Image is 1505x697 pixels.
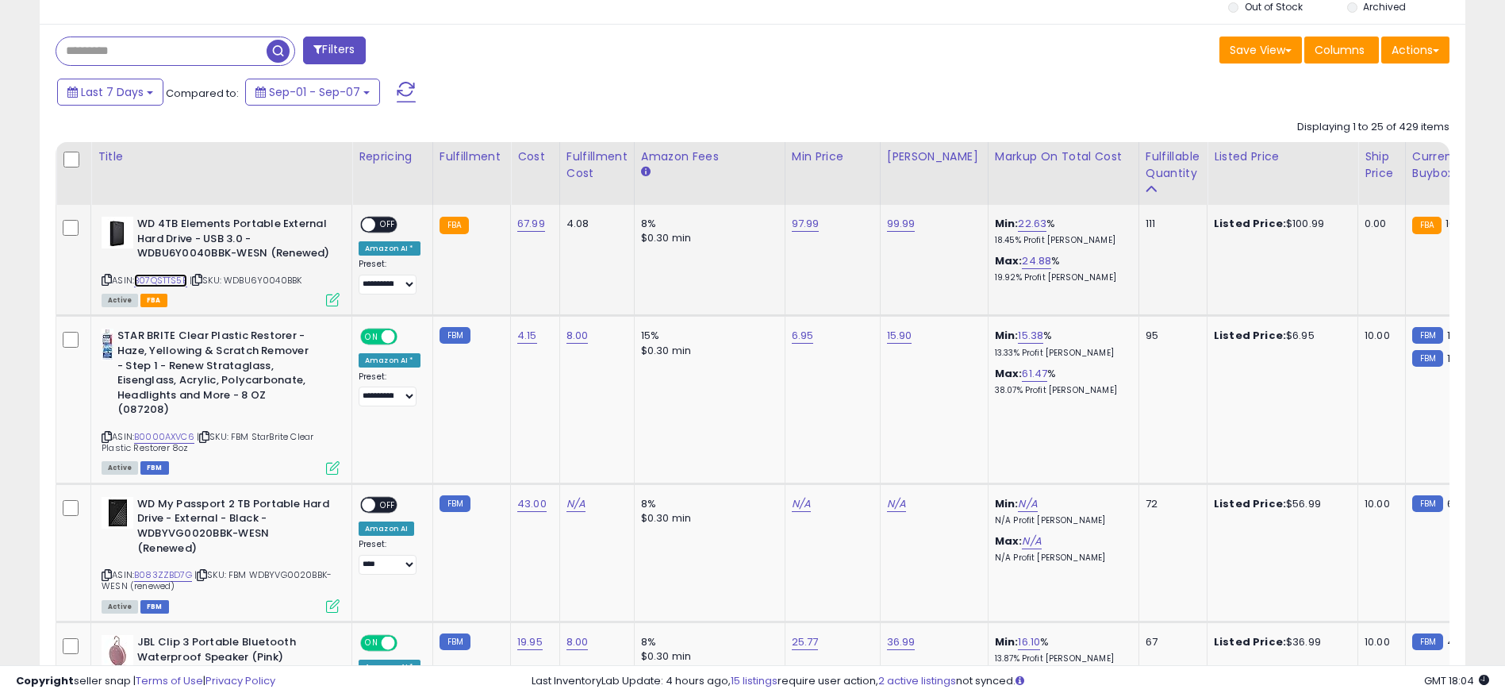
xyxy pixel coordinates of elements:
[1412,217,1442,234] small: FBA
[1214,148,1351,165] div: Listed Price
[1018,216,1046,232] a: 22.63
[359,241,420,256] div: Amazon AI *
[641,231,773,245] div: $0.30 min
[1219,37,1302,64] button: Save View
[878,673,956,688] a: 2 active listings
[1146,497,1195,511] div: 72
[1146,635,1195,649] div: 67
[1022,533,1041,549] a: N/A
[566,217,622,231] div: 4.08
[995,635,1127,664] div: %
[140,461,169,475] span: FBM
[102,217,340,305] div: ASIN:
[134,274,187,287] a: B07QSTTS5B
[1447,496,1476,511] span: 66.99
[362,637,382,650] span: ON
[995,254,1127,283] div: %
[995,496,1019,511] b: Min:
[136,673,203,688] a: Terms of Use
[362,330,382,344] span: ON
[1146,329,1195,343] div: 95
[359,148,426,165] div: Repricing
[641,165,651,179] small: Amazon Fees.
[887,634,916,650] a: 36.99
[245,79,380,106] button: Sep-01 - Sep-07
[359,372,420,407] div: Preset:
[134,430,194,444] a: B0000AXVC6
[792,634,819,650] a: 25.77
[137,217,330,265] b: WD 4TB Elements Portable External Hard Drive - USB 3.0 - WDBU6Y0040BBK-WESN (Renewed)
[1146,148,1200,182] div: Fulfillable Quantity
[887,216,916,232] a: 99.99
[359,539,420,575] div: Preset:
[359,353,420,368] div: Amazon AI *
[792,496,811,512] a: N/A
[1214,217,1346,231] div: $100.99
[532,674,1489,689] div: Last InventoryLab Update: 4 hours ago, require user action, not synced.
[190,274,301,287] span: | SKU: WDBU6Y0040BBK
[137,635,330,684] b: JBL Clip 3 Portable Bluetooth Waterproof Speaker (Pink) (Renewed)
[641,497,773,511] div: 8%
[887,148,981,165] div: [PERSON_NAME]
[1214,216,1286,231] b: Listed Price:
[102,217,133,248] img: 31bLCKf+1aL._SL40_.jpg
[995,329,1127,358] div: %
[988,142,1138,205] th: The percentage added to the cost of goods (COGS) that forms the calculator for Min & Max prices.
[375,498,401,511] span: OFF
[995,367,1127,396] div: %
[102,461,138,475] span: All listings currently available for purchase on Amazon
[566,496,585,512] a: N/A
[995,553,1127,564] p: N/A Profit [PERSON_NAME]
[792,148,873,165] div: Min Price
[395,330,420,344] span: OFF
[995,348,1127,359] p: 13.33% Profit [PERSON_NAME]
[1365,635,1393,649] div: 10.00
[102,635,133,667] img: 51jVeGFr84L._SL40_.jpg
[1412,633,1443,650] small: FBM
[517,216,545,232] a: 67.99
[995,533,1023,549] b: Max:
[887,328,912,344] a: 15.90
[102,329,340,472] div: ASIN:
[205,673,275,688] a: Privacy Policy
[995,515,1127,526] p: N/A Profit [PERSON_NAME]
[440,327,470,344] small: FBM
[566,634,589,650] a: 8.00
[1412,350,1443,367] small: FBM
[1315,42,1365,58] span: Columns
[517,634,543,650] a: 19.95
[440,148,504,165] div: Fulfillment
[641,329,773,343] div: 15%
[269,84,360,100] span: Sep-01 - Sep-07
[1447,634,1476,649] span: 46.99
[166,86,239,101] span: Compared to:
[995,253,1023,268] b: Max:
[1214,329,1346,343] div: $6.95
[303,37,365,64] button: Filters
[137,497,330,560] b: WD My Passport 2 TB Portable Hard Drive - External - Black - WDBYVG0020BBK-WESN (Renewed)
[102,294,138,307] span: All listings currently available for purchase on Amazon
[1297,120,1449,135] div: Displaying 1 to 25 of 429 items
[517,328,537,344] a: 4.15
[1412,327,1443,344] small: FBM
[375,218,401,232] span: OFF
[16,673,74,688] strong: Copyright
[117,329,310,421] b: STAR BRITE Clear Plastic Restorer - Haze, Yellowing & Scratch Remover - Step 1 - Renew Strataglas...
[1018,328,1043,344] a: 15.38
[1365,148,1399,182] div: Ship Price
[359,259,420,295] div: Preset:
[641,649,773,664] div: $0.30 min
[995,385,1127,396] p: 38.07% Profit [PERSON_NAME]
[995,216,1019,231] b: Min:
[1445,216,1477,231] span: 100.99
[395,637,420,650] span: OFF
[641,344,773,358] div: $0.30 min
[1304,37,1379,64] button: Columns
[566,148,628,182] div: Fulfillment Cost
[102,430,313,454] span: | SKU: FBM StarBrite Clear Plastic Restorer 8oz
[98,148,345,165] div: Title
[995,235,1127,246] p: 18.45% Profit [PERSON_NAME]
[1214,496,1286,511] b: Listed Price:
[57,79,163,106] button: Last 7 Days
[792,216,820,232] a: 97.99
